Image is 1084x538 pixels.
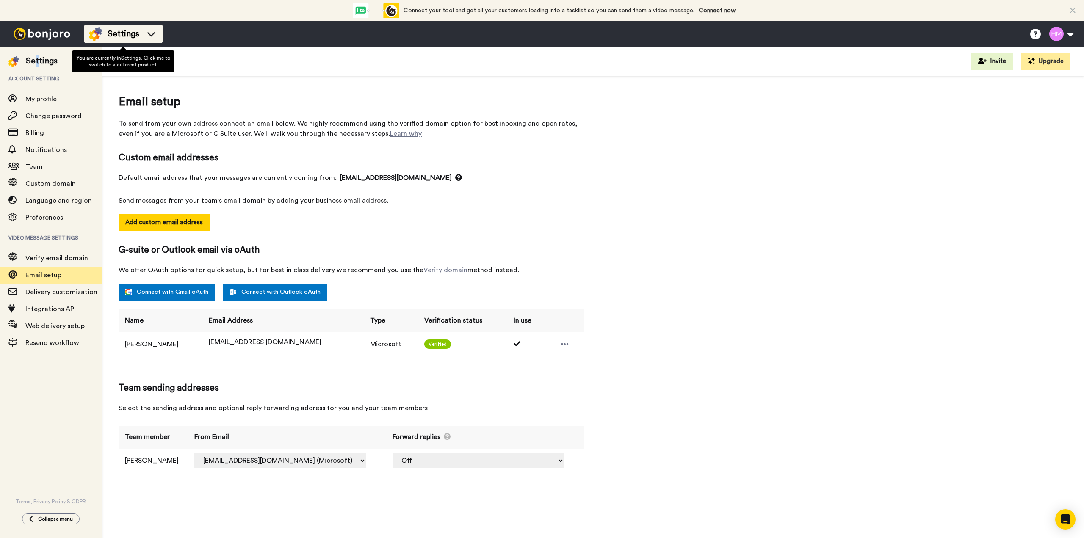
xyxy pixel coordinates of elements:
[507,309,544,332] th: In use
[1021,53,1070,70] button: Upgrade
[8,56,19,67] img: settings-colored.svg
[119,152,584,164] span: Custom email addresses
[119,332,202,356] td: [PERSON_NAME]
[38,516,73,522] span: Collapse menu
[119,309,202,332] th: Name
[364,332,418,356] td: Microsoft
[89,27,102,41] img: settings-colored.svg
[25,113,82,119] span: Change password
[393,432,440,442] span: Forward replies
[26,55,58,67] div: Settings
[418,309,507,332] th: Verification status
[223,284,327,301] a: Connect with Outlook oAuth
[699,8,736,14] a: Connect now
[119,214,210,231] button: Add custom email address
[188,426,386,449] th: From Email
[119,382,584,395] span: Team sending addresses
[119,403,584,413] span: Select the sending address and optional reply forwarding address for you and your team members
[25,272,61,279] span: Email setup
[25,339,79,346] span: Resend workflow
[25,163,43,170] span: Team
[404,8,694,14] span: Connect your tool and get all your customers loading into a tasklist so you can send them a video...
[514,340,522,347] i: Used 1 times
[25,180,76,187] span: Custom domain
[971,53,1013,70] button: Invite
[25,197,92,204] span: Language and region
[202,309,364,332] th: Email Address
[25,306,76,312] span: Integrations API
[25,146,67,153] span: Notifications
[390,130,422,137] a: Learn why
[119,173,584,183] span: Default email address that your messages are currently coming from:
[10,28,74,40] img: bj-logo-header-white.svg
[1055,509,1076,530] div: Open Intercom Messenger
[353,3,399,18] div: animation
[22,513,80,524] button: Collapse menu
[108,28,139,40] span: Settings
[119,119,584,139] span: To send from your own address connect an email below. We highly recommend using the verified doma...
[125,289,132,295] img: google.svg
[25,130,44,136] span: Billing
[119,426,188,449] th: Team member
[25,214,63,221] span: Preferences
[25,96,57,102] span: My profile
[119,265,584,275] span: We offer OAuth options for quick setup, but for best in class delivery we recommend you use the m...
[209,339,321,345] span: [EMAIL_ADDRESS][DOMAIN_NAME]
[364,309,418,332] th: Type
[423,267,467,273] a: Verify domain
[25,323,85,329] span: Web delivery setup
[230,289,236,295] img: outlook-white.svg
[340,173,462,183] span: [EMAIL_ADDRESS][DOMAIN_NAME]
[119,449,188,472] td: [PERSON_NAME]
[119,284,215,301] a: Connect with Gmail oAuth
[119,196,584,206] span: Send messages from your team's email domain by adding your business email address.
[76,55,170,67] span: You are currently in Settings . Click me to switch to a different product.
[25,289,97,295] span: Delivery customization
[119,244,584,257] span: G-suite or Outlook email via oAuth
[119,93,584,110] span: Email setup
[25,255,88,262] span: Verify email domain
[424,339,451,349] span: Verified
